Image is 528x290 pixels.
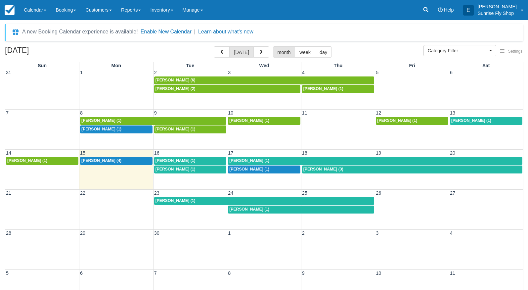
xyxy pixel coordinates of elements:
span: 4 [449,230,453,236]
span: 3 [227,70,231,75]
span: Settings [508,49,522,54]
a: [PERSON_NAME] (1) [228,206,374,214]
span: [PERSON_NAME] (1) [81,127,121,131]
button: Category Filter [423,45,496,56]
span: 5 [5,270,9,276]
span: [PERSON_NAME] (1) [377,118,417,123]
a: [PERSON_NAME] (1) [228,166,300,173]
div: A new Booking Calendar experience is available! [22,28,138,36]
a: [PERSON_NAME] (1) [228,157,522,165]
span: 24 [227,190,234,196]
span: 20 [449,150,456,156]
a: [PERSON_NAME] (4) [80,157,153,165]
span: Mon [111,63,121,68]
span: 19 [375,150,382,156]
span: Sun [38,63,47,68]
span: 8 [227,270,231,276]
span: [PERSON_NAME] (1) [155,167,196,171]
a: [PERSON_NAME] (1) [154,125,227,133]
span: 12 [375,110,382,116]
a: [PERSON_NAME] (3) [302,166,522,173]
span: 30 [154,230,160,236]
span: 11 [449,270,456,276]
span: [PERSON_NAME] (1) [303,86,343,91]
span: [PERSON_NAME] (1) [229,207,269,212]
span: 23 [154,190,160,196]
span: 31 [5,70,12,75]
span: [PERSON_NAME] (1) [81,118,121,123]
span: 18 [301,150,308,156]
span: [PERSON_NAME] (1) [451,118,491,123]
span: 15 [79,150,86,156]
span: Fri [409,63,415,68]
span: [PERSON_NAME] (1) [7,158,47,163]
span: 22 [79,190,86,196]
span: 21 [5,190,12,196]
a: [PERSON_NAME] (1) [6,157,78,165]
span: 9 [301,270,305,276]
i: Help [438,8,443,12]
div: E [463,5,474,16]
span: 7 [5,110,9,116]
span: Wed [259,63,269,68]
span: 27 [449,190,456,196]
span: [PERSON_NAME] (1) [229,118,269,123]
span: [PERSON_NAME] (3) [303,167,343,171]
span: 16 [154,150,160,156]
span: 14 [5,150,12,156]
span: Thu [334,63,342,68]
span: Sat [482,63,490,68]
a: [PERSON_NAME] (1) [450,117,522,125]
span: 3 [375,230,379,236]
span: 6 [79,270,83,276]
h2: [DATE] [5,46,89,59]
span: 1 [79,70,83,75]
button: month [273,46,295,58]
span: | [194,29,196,34]
p: [PERSON_NAME] [478,3,517,10]
span: 6 [449,70,453,75]
a: [PERSON_NAME] (1) [302,85,374,93]
a: [PERSON_NAME] (6) [154,76,374,84]
span: [PERSON_NAME] (1) [155,127,196,131]
span: 11 [301,110,308,116]
img: checkfront-main-nav-mini-logo.png [5,5,15,15]
button: week [295,46,315,58]
span: [PERSON_NAME] (1) [229,167,269,171]
span: 10 [375,270,382,276]
span: [PERSON_NAME] (2) [155,86,196,91]
a: [PERSON_NAME] (1) [154,197,374,205]
span: [PERSON_NAME] (1) [155,198,196,203]
span: Category Filter [428,47,488,54]
button: Settings [496,47,526,56]
span: Tue [186,63,195,68]
button: day [315,46,332,58]
a: [PERSON_NAME] (2) [154,85,300,93]
span: [PERSON_NAME] (6) [155,78,196,82]
span: Help [444,7,454,13]
span: 2 [154,70,157,75]
p: Sunrise Fly Shop [478,10,517,17]
a: [PERSON_NAME] (1) [376,117,448,125]
span: 4 [301,70,305,75]
span: 25 [301,190,308,196]
span: 10 [227,110,234,116]
span: 9 [154,110,157,116]
span: 1 [227,230,231,236]
span: 28 [5,230,12,236]
a: [PERSON_NAME] (1) [80,125,153,133]
button: [DATE] [229,46,253,58]
span: 5 [375,70,379,75]
a: [PERSON_NAME] (1) [80,117,226,125]
span: [PERSON_NAME] (4) [81,158,121,163]
span: [PERSON_NAME] (1) [155,158,196,163]
span: [PERSON_NAME] (1) [229,158,269,163]
button: Enable New Calendar [141,28,192,35]
a: [PERSON_NAME] (1) [154,157,227,165]
span: 17 [227,150,234,156]
span: 29 [79,230,86,236]
span: 7 [154,270,157,276]
a: [PERSON_NAME] (1) [228,117,300,125]
a: [PERSON_NAME] (1) [154,166,227,173]
span: 13 [449,110,456,116]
